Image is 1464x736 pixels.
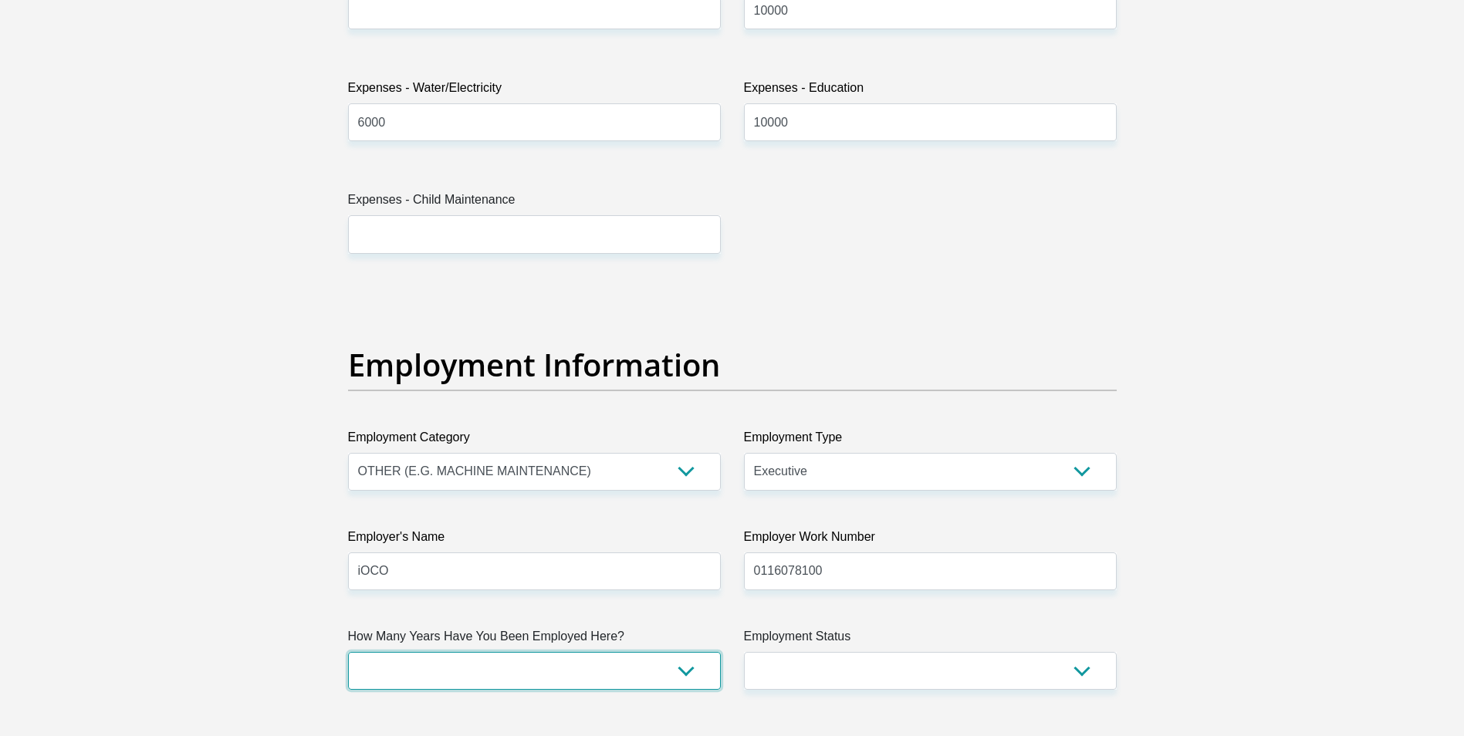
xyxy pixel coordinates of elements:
[348,552,721,590] input: Employer's Name
[348,428,721,453] label: Employment Category
[348,346,1117,383] h2: Employment Information
[744,528,1117,552] label: Employer Work Number
[348,627,721,652] label: How Many Years Have You Been Employed Here?
[348,528,721,552] label: Employer's Name
[744,428,1117,453] label: Employment Type
[348,215,721,253] input: Expenses - Child Maintenance
[744,552,1117,590] input: Employer Work Number
[744,103,1117,141] input: Expenses - Education
[744,79,1117,103] label: Expenses - Education
[744,627,1117,652] label: Employment Status
[348,191,721,215] label: Expenses - Child Maintenance
[348,103,721,141] input: Expenses - Water/Electricity
[348,79,721,103] label: Expenses - Water/Electricity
